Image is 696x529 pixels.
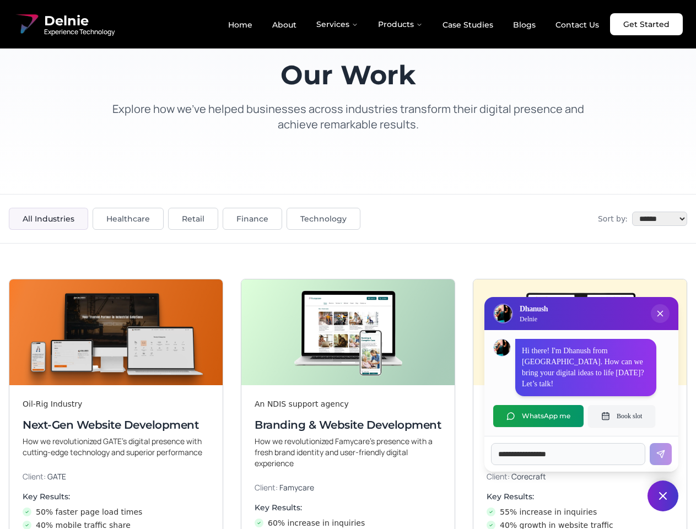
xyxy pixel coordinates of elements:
[279,482,314,493] span: Famycare
[287,208,360,230] button: Technology
[610,13,683,35] a: Get Started
[47,471,66,482] span: GATE
[255,482,441,493] p: Client:
[255,398,441,409] div: An NDIS support agency
[369,13,431,35] button: Products
[255,436,441,469] p: How we revolutionized Famycare’s presence with a fresh brand identity and user-friendly digital e...
[520,315,548,323] p: Delnie
[487,506,673,517] li: 55% increase in inquiries
[23,417,209,433] h3: Next-Gen Website Development
[263,15,305,34] a: About
[651,304,670,323] button: Close chat popup
[598,213,628,224] span: Sort by:
[255,502,441,513] h4: Key Results:
[23,436,209,458] p: How we revolutionized GATE’s digital presence with cutting-edge technology and superior performance
[504,15,544,34] a: Blogs
[219,15,261,34] a: Home
[434,15,502,34] a: Case Studies
[223,208,282,230] button: Finance
[255,517,441,528] li: 60% increase in inquiries
[44,28,115,36] span: Experience Technology
[93,208,164,230] button: Healthcare
[588,405,655,427] button: Book slot
[494,339,510,356] img: Dhanush
[522,346,650,390] p: Hi there! I'm Dhanush from [GEOGRAPHIC_DATA]. How can we bring your digital ideas to life [DATE]?...
[241,279,455,385] img: Branding & Website Development
[520,304,548,315] h3: Dhanush
[23,491,209,502] h4: Key Results:
[648,481,678,511] button: Close chat
[13,11,115,37] a: Delnie Logo Full
[9,279,223,385] img: Next-Gen Website Development
[307,13,367,35] button: Services
[168,208,218,230] button: Retail
[23,506,209,517] li: 50% faster page load times
[493,405,584,427] button: WhatsApp me
[219,13,608,35] nav: Main
[547,15,608,34] a: Contact Us
[255,417,441,433] h3: Branding & Website Development
[494,305,512,322] img: Delnie Logo
[101,62,595,88] h1: Our Work
[23,398,209,409] div: Oil-Rig Industry
[23,471,209,482] p: Client:
[473,279,687,385] img: Digital & Brand Revamp
[13,11,40,37] img: Delnie Logo
[101,101,595,132] p: Explore how we've helped businesses across industries transform their digital presence and achiev...
[44,12,115,30] span: Delnie
[9,208,88,230] button: All Industries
